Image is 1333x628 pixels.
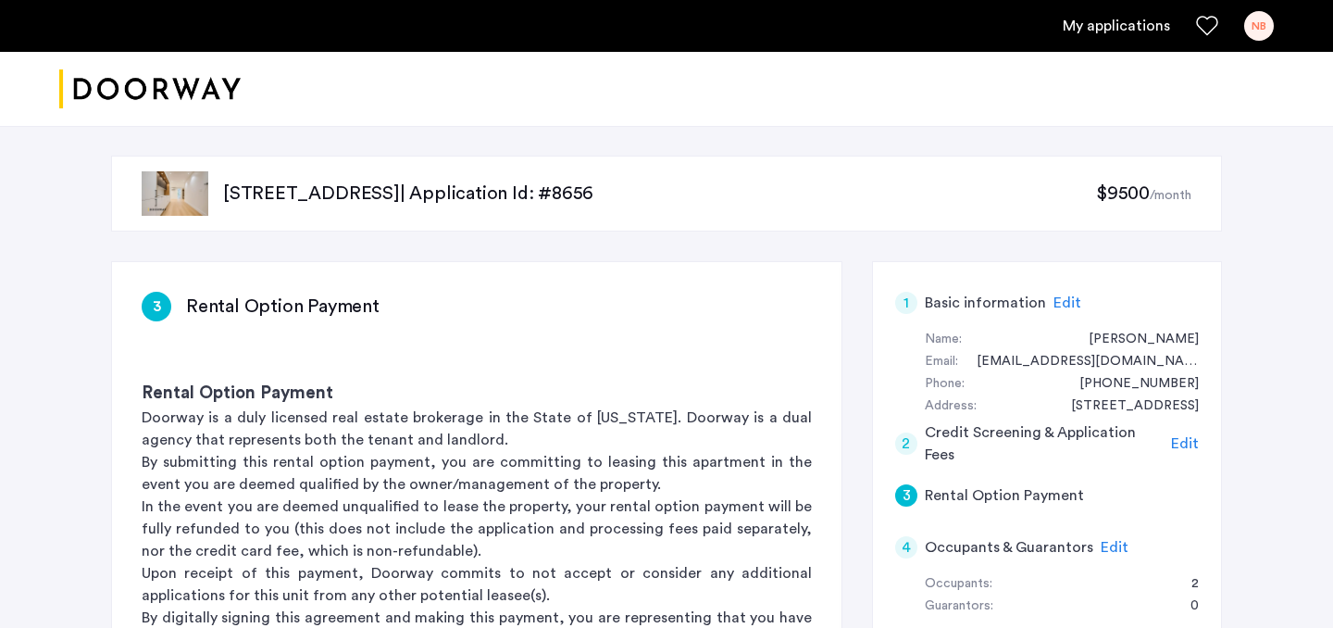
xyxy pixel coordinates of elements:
div: Guarantors: [925,596,993,618]
p: Doorway is a duly licensed real estate brokerage in the State of [US_STATE]. Doorway is a dual ag... [142,407,812,451]
a: Cazamio logo [59,55,241,124]
div: 1 [895,292,917,314]
p: By submitting this rental option payment, you are committing to leasing this apartment in the eve... [142,451,812,496]
div: 141 East 17th Street, #2B [1053,396,1199,418]
a: Favorites [1196,15,1218,37]
h5: Rental Option Payment [925,484,1084,507]
h3: Rental Option Payment [186,294,380,320]
div: 3 [142,292,171,321]
div: 0 [1172,596,1199,618]
p: Upon receipt of this payment, Doorway commits to not accept or consider any additional applicatio... [142,562,812,607]
h5: Occupants & Guarantors [925,536,1093,559]
div: 3 [895,484,917,507]
span: Edit [1053,295,1081,310]
p: [STREET_ADDRESS] | Application Id: #8656 [223,181,1096,207]
p: In the event you are deemed unqualified to lease the property, your rental option payment will be... [142,496,812,562]
div: Phone: [925,373,965,396]
div: 2 [895,433,917,455]
a: My application [1063,15,1170,37]
div: Occupants: [925,573,992,596]
div: Address: [925,396,977,418]
span: Edit [1171,436,1199,451]
sub: /month [1150,189,1191,202]
div: Name: [925,329,962,351]
div: NB [1244,11,1274,41]
div: Email: [925,351,958,373]
img: apartment [142,171,208,216]
div: nicholasbienenesayian@yahoo.com [958,351,1199,373]
div: 4 [895,536,917,559]
span: $9500 [1096,184,1150,203]
span: Edit [1101,540,1128,555]
div: 2 [1173,573,1199,596]
div: +16467099682 [1061,373,1199,396]
h3: Rental Option Payment [142,381,812,407]
h5: Credit Screening & Application Fees [925,421,1165,466]
img: logo [59,55,241,124]
h5: Basic information [925,292,1046,314]
div: Nicholas Bienen-Esayian [1070,329,1199,351]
